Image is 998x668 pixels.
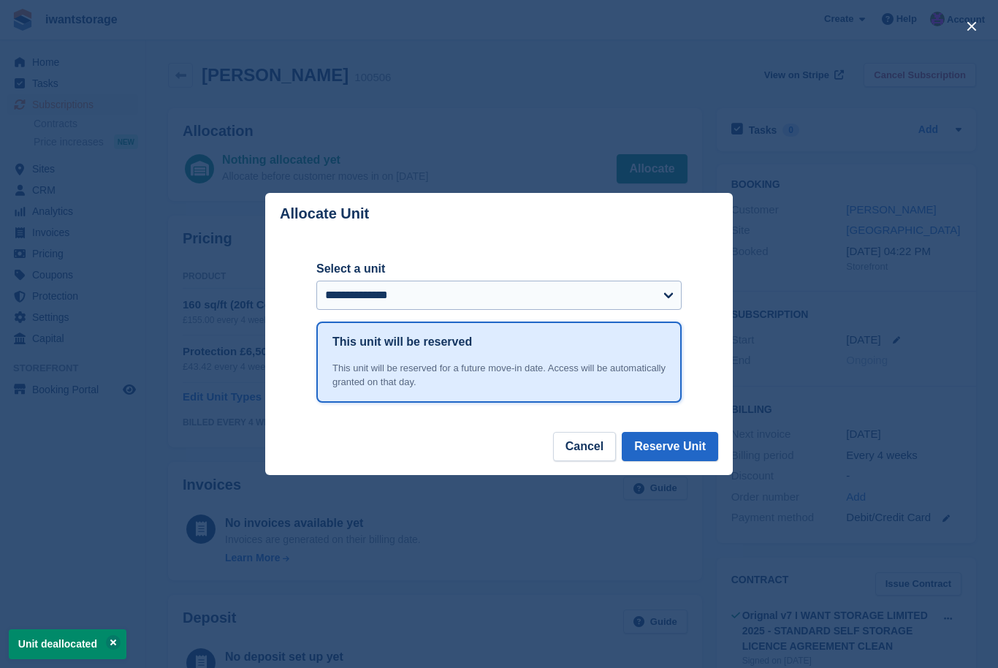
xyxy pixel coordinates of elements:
[553,432,616,461] button: Cancel
[9,629,126,659] p: Unit deallocated
[332,361,666,390] div: This unit will be reserved for a future move-in date. Access will be automatically granted on tha...
[280,205,369,222] p: Allocate Unit
[332,333,472,351] h1: This unit will be reserved
[622,432,718,461] button: Reserve Unit
[960,15,983,38] button: close
[316,260,682,278] label: Select a unit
